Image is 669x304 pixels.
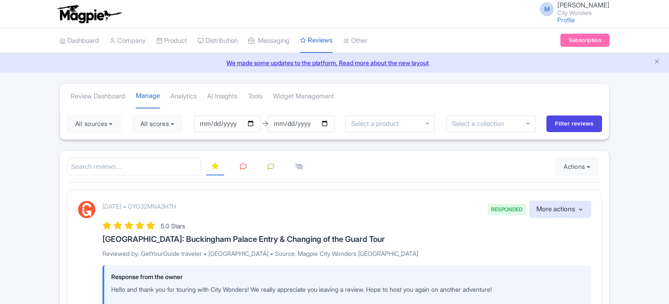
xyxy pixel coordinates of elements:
button: All scores [132,115,183,133]
a: Tools [248,84,262,108]
input: Select a collection [452,120,506,128]
a: Product [156,29,187,53]
p: Reviewed by: GetYourGuide traveler • [GEOGRAPHIC_DATA] • Source: Magpie City Wonders [GEOGRAPHIC_... [102,249,591,258]
a: We made some updates to the platform. Read more about the new layout [5,58,664,67]
button: More actions [529,201,591,218]
a: Company [109,29,146,53]
a: Subscription [560,34,609,47]
a: Review Dashboard [70,84,125,108]
p: Response from the owner [111,272,584,281]
img: logo-ab69f6fb50320c5b225c76a69d11143b.png [55,4,123,24]
a: Distribution [197,29,238,53]
span: M [540,2,554,16]
button: Close announcement [654,57,660,67]
h3: [GEOGRAPHIC_DATA]: Buckingham Palace Entry & Changing of the Guard Tour [102,235,591,244]
input: Filter reviews [546,115,602,132]
a: M [PERSON_NAME] City Wonders [535,2,609,16]
img: GetYourGuide Logo [78,201,95,218]
a: Dashboard [60,29,99,53]
button: Actions [555,158,599,175]
a: Reviews [300,28,333,53]
p: [DATE] • GYG32MNA3H7H [102,202,176,211]
span: [PERSON_NAME] [557,1,609,9]
a: AI Insights [207,84,237,108]
input: Select a product [351,120,400,128]
span: 5.0 Stars [161,222,185,230]
input: Search reviews... [67,158,201,176]
a: Analytics [170,84,197,108]
a: Manage [136,84,160,109]
a: Messaging [248,29,289,53]
button: All sources [67,115,121,133]
span: RESPONDED [488,204,526,215]
p: Hello and thank you for touring with City Wonders! We really appreciate you leaving a review. Hop... [111,285,584,294]
small: City Wonders [557,10,609,16]
a: Widget Management [273,84,334,108]
a: Profile [557,16,575,24]
a: Other [343,29,367,53]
